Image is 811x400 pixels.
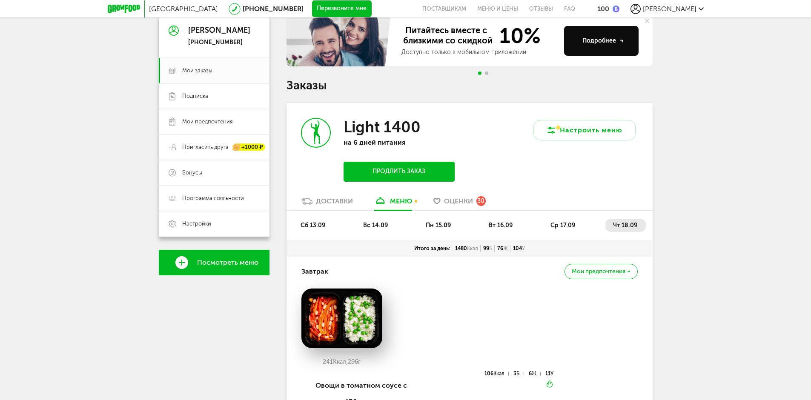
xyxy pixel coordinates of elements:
span: Ж [503,246,508,251]
button: Настроить меню [533,120,636,140]
div: 99 [481,245,495,252]
a: Бонусы [159,160,269,186]
div: 100 [597,5,609,13]
button: Перезвоните мне [312,0,372,17]
div: 106 [484,372,509,376]
h3: Light 1400 [344,118,421,136]
span: 10% [494,25,541,46]
span: Б [516,371,519,377]
div: Итого за день: [412,245,453,252]
span: вт 16.09 [489,222,513,229]
span: Мои предпочтения [572,269,625,274]
span: Ж [532,371,536,377]
a: Подписка [159,83,269,109]
span: Посмотреть меню [197,259,258,266]
span: У [522,246,525,251]
span: Бонусы [182,169,202,177]
span: Go to slide 2 [485,71,488,75]
span: Мои предпочтения [182,118,232,126]
div: Подробнее [582,37,624,45]
a: Мои предпочтения [159,109,269,134]
div: 3 [513,372,524,376]
span: Go to slide 1 [478,71,481,75]
span: Ккал [467,246,478,251]
img: bonus_b.cdccf46.png [613,6,619,12]
div: 241 296 [301,359,382,366]
span: Питайтесь вместе с близкими со скидкой [401,25,494,46]
div: меню [390,197,412,205]
span: сб 13.09 [301,222,325,229]
span: Б [489,246,492,251]
div: 1480 [453,245,481,252]
div: Доставки [316,197,353,205]
a: Посмотреть меню [159,250,269,275]
img: big_mOe8z449M5M7lfOZ.png [301,289,382,348]
span: Настройки [182,220,211,228]
a: меню [370,197,416,210]
a: Программа лояльности [159,186,269,211]
button: Подробнее [564,26,639,56]
a: Доставки [297,197,357,210]
span: пн 15.09 [426,222,451,229]
a: Мои заказы [159,58,269,83]
a: Настройки [159,211,269,237]
h1: Заказы [287,80,653,91]
div: 11 [545,372,553,376]
span: Ккал, [333,358,348,366]
span: Ккал [493,371,504,377]
button: Продлить заказ [344,162,454,182]
span: У [550,371,553,377]
span: Подписка [182,92,208,100]
div: 104 [510,245,527,252]
div: 76 [495,245,510,252]
span: [PERSON_NAME] [643,5,696,13]
span: [GEOGRAPHIC_DATA] [149,5,218,13]
div: [PERSON_NAME] [188,26,250,35]
div: 6 [529,372,541,376]
p: на 6 дней питания [344,138,454,146]
div: 30 [476,196,486,206]
span: Оценки [444,197,473,205]
div: +1000 ₽ [233,144,265,151]
a: [PHONE_NUMBER] [243,5,304,13]
span: чт 18.09 [613,222,637,229]
img: family-banner.579af9d.jpg [287,15,393,66]
span: Программа лояльности [182,194,244,202]
div: Доступно только в мобильном приложении [401,48,557,57]
a: Оценки 30 [429,197,490,210]
a: Пригласить друга +1000 ₽ [159,134,269,160]
span: вс 14.09 [363,222,388,229]
span: г [358,358,361,366]
span: Пригласить друга [182,143,229,151]
div: [PHONE_NUMBER] [188,39,250,46]
h4: Завтрак [301,263,328,280]
span: ср 17.09 [550,222,575,229]
span: Мои заказы [182,67,212,74]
